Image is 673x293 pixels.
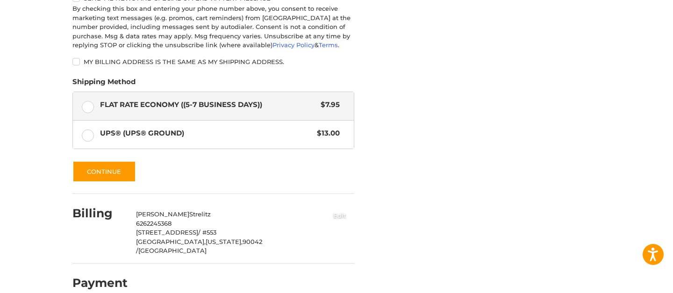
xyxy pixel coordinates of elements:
span: $7.95 [316,100,340,110]
span: $13.00 [313,128,340,139]
label: My billing address is the same as my shipping address. [72,58,354,65]
div: By checking this box and entering your phone number above, you consent to receive marketing text ... [72,4,354,50]
span: [STREET_ADDRESS] [136,229,198,236]
span: [GEOGRAPHIC_DATA], [136,238,206,245]
span: [PERSON_NAME] [136,210,189,218]
h2: Billing [72,206,127,221]
a: Privacy Policy [272,41,315,49]
legend: Shipping Method [72,77,136,92]
span: 6262245368 [136,220,172,227]
span: [GEOGRAPHIC_DATA] [138,247,207,254]
span: Flat Rate Economy ((5-7 Business Days)) [100,100,316,110]
span: UPS® (UPS® Ground) [100,128,313,139]
span: [US_STATE], [206,238,243,245]
button: Continue [72,161,136,182]
button: Edit [325,207,354,223]
h2: Payment [72,276,128,290]
span: / #553 [198,229,216,236]
a: Terms [319,41,338,49]
iframe: Google Customer Reviews [596,268,673,293]
span: Strelitz [189,210,211,218]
